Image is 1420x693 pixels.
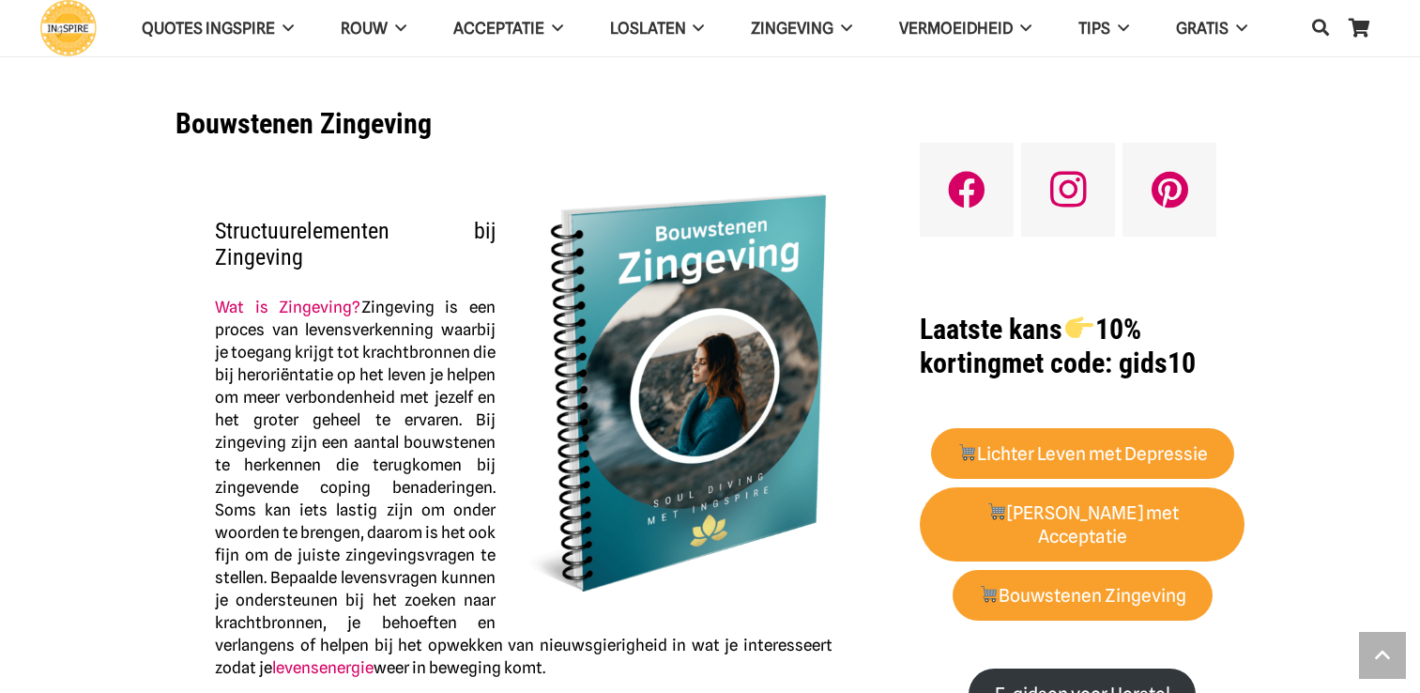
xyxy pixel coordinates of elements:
strong: Bouwstenen Zingeving [979,585,1187,607]
strong: Laatste kans 10% korting [920,313,1140,379]
img: 🛒 [958,443,976,461]
a: levensenergie [272,658,374,677]
strong: Lichter Leven met Depressie [957,443,1209,465]
span: Loslaten [610,19,686,38]
a: VERMOEIDHEID [876,5,1055,53]
span: QUOTES INGSPIRE [142,19,275,38]
a: Facebook [920,143,1014,237]
a: Pinterest [1122,143,1216,237]
a: Instagram [1021,143,1115,237]
a: TIPS [1055,5,1153,53]
strong: [PERSON_NAME] met Acceptatie [986,502,1179,547]
span: VERMOEIDHEID [899,19,1013,38]
span: Zingeving [751,19,833,38]
span: ROUW [341,19,388,38]
span: TIPS [1078,19,1110,38]
img: 🛒 [980,585,998,603]
h2: Structuurelementen bij Zingeving [215,193,832,271]
a: Terug naar top [1359,632,1406,679]
span: Acceptatie [453,19,544,38]
a: Zoeken [1302,6,1339,51]
a: Acceptatie [430,5,587,53]
a: ROUW [317,5,430,53]
img: Eboekje Bouwstenen zingeving met persoonlijke zingevingsvoorbeelden voor meer zin in het levening [527,193,832,592]
a: QUOTES INGSPIRE [118,5,317,53]
img: 👉 [1065,314,1093,342]
h1: Bouwstenen Zingeving [176,107,873,141]
p: Zingeving is een proces van levensverkenning waarbij je toegang krijgt tot krachtbronnen die bij ... [215,296,832,679]
a: Zingeving [727,5,876,53]
a: 🛒Bouwstenen Zingeving [953,570,1213,622]
a: GRATIS [1153,5,1271,53]
h1: met code: gids10 [920,313,1244,380]
a: Wat is Zingeving? [215,298,361,316]
a: 🛒Lichter Leven met Depressie [931,428,1234,480]
span: GRATIS [1176,19,1229,38]
img: 🛒 [987,502,1005,520]
a: Loslaten [587,5,728,53]
a: 🛒[PERSON_NAME] met Acceptatie [920,487,1244,562]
